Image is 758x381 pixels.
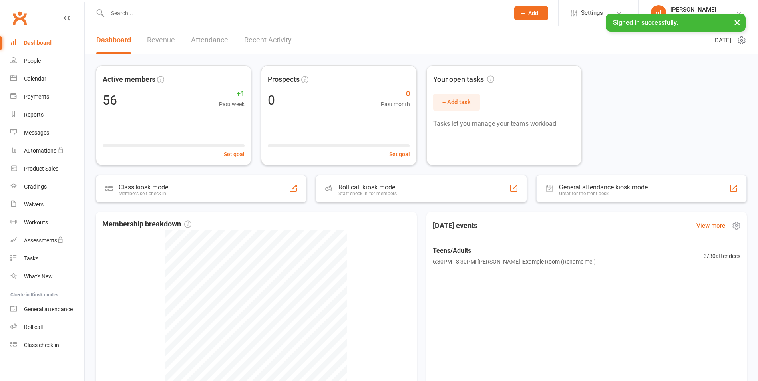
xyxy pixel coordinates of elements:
div: vl [651,5,666,21]
div: Class check-in [24,342,59,348]
div: General attendance kiosk mode [559,183,648,191]
span: Prospects [268,74,300,85]
a: Payments [10,88,84,106]
a: Revenue [147,26,175,54]
button: Set goal [389,150,410,159]
span: [DATE] [713,36,731,45]
span: Add [528,10,538,16]
a: Dashboard [10,34,84,52]
button: Add [514,6,548,20]
div: People [24,58,41,64]
div: greater western muay thai [670,13,736,20]
div: Roll call kiosk mode [338,183,397,191]
div: Automations [24,147,56,154]
div: Tasks [24,255,38,262]
a: Roll call [10,318,84,336]
a: View more [696,221,725,230]
a: People [10,52,84,70]
a: Waivers [10,196,84,214]
span: 6:30PM - 8:30PM | [PERSON_NAME] | Example Room (Rename me!) [433,257,596,266]
div: Members self check-in [119,191,168,196]
span: +1 [219,88,245,100]
div: Staff check-in for members [338,191,397,196]
a: Tasks [10,250,84,268]
div: Great for the front desk [559,191,648,196]
span: Settings [581,4,603,22]
input: Search... [105,8,504,19]
a: Automations [10,142,84,160]
div: Dashboard [24,40,52,46]
div: Payments [24,93,49,100]
div: Workouts [24,219,48,226]
a: Class kiosk mode [10,336,84,354]
a: Clubworx [10,8,30,28]
a: Recent Activity [244,26,292,54]
span: 3 / 30 attendees [704,252,740,260]
div: Assessments [24,237,64,244]
div: 0 [268,94,275,107]
span: Membership breakdown [102,218,191,230]
div: Roll call [24,324,43,330]
a: Product Sales [10,160,84,178]
p: Tasks let you manage your team's workload. [433,119,575,129]
span: 0 [381,88,410,100]
button: Set goal [224,150,245,159]
div: Reports [24,111,44,118]
span: Teens/Adults [433,246,596,256]
button: × [730,14,744,31]
div: General attendance [24,306,73,312]
a: Messages [10,124,84,142]
div: 56 [103,94,117,107]
span: Signed in successfully. [613,19,678,26]
div: Gradings [24,183,47,190]
span: Active members [103,74,155,85]
div: Product Sales [24,165,58,172]
div: Waivers [24,201,44,208]
a: Workouts [10,214,84,232]
button: + Add task [433,94,480,111]
a: General attendance kiosk mode [10,300,84,318]
a: Attendance [191,26,228,54]
a: Dashboard [96,26,131,54]
h3: [DATE] events [426,218,484,233]
a: What's New [10,268,84,286]
div: Class kiosk mode [119,183,168,191]
span: Past week [219,100,245,109]
div: [PERSON_NAME] [670,6,736,13]
a: Assessments [10,232,84,250]
a: Gradings [10,178,84,196]
a: Calendar [10,70,84,88]
span: Past month [381,100,410,109]
div: What's New [24,273,53,280]
a: Reports [10,106,84,124]
div: Calendar [24,75,46,82]
div: Messages [24,129,49,136]
span: Your open tasks [433,74,494,85]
